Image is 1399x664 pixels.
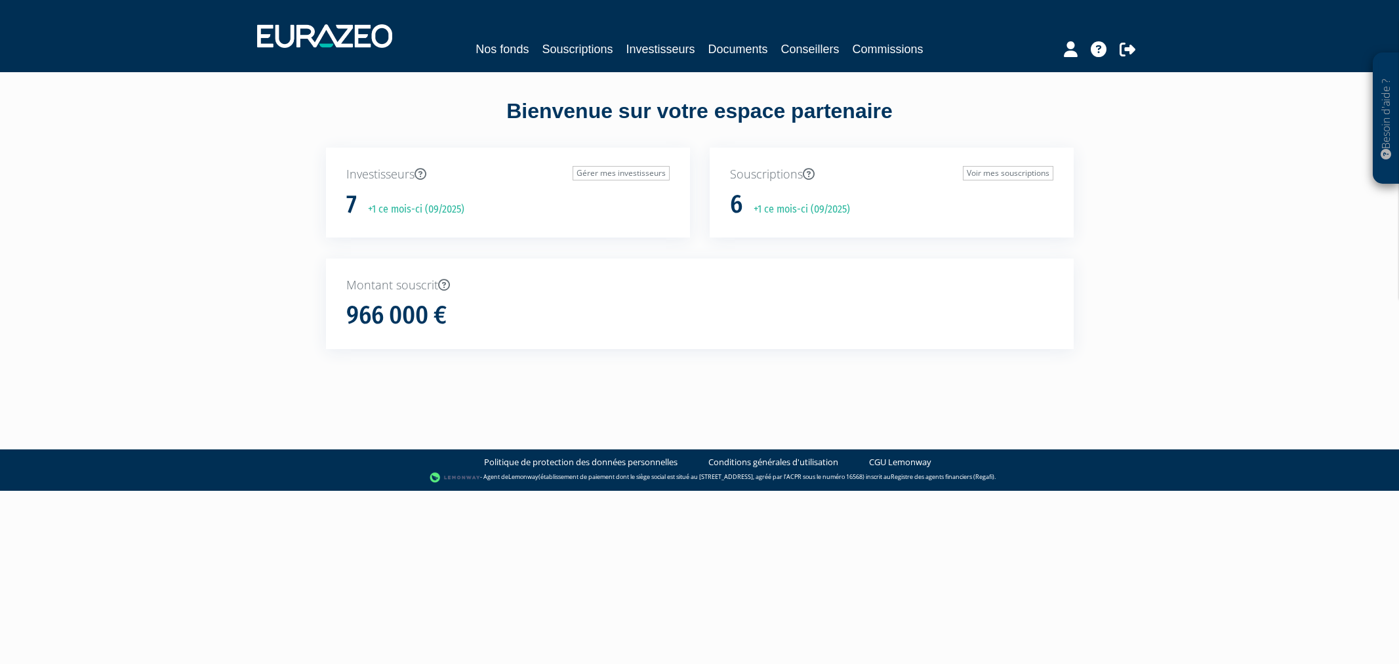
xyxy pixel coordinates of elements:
img: logo-lemonway.png [430,471,480,484]
img: 1732889491-logotype_eurazeo_blanc_rvb.png [257,24,392,48]
a: Lemonway [508,472,538,481]
a: Politique de protection des données personnelles [484,456,678,468]
h1: 6 [730,191,742,218]
a: Investisseurs [626,40,695,58]
div: Bienvenue sur votre espace partenaire [316,96,1084,148]
h1: 7 [346,191,357,218]
a: Conditions générales d'utilisation [708,456,838,468]
p: Souscriptions [730,166,1053,183]
a: Conseillers [781,40,840,58]
p: +1 ce mois-ci (09/2025) [359,202,464,217]
p: +1 ce mois-ci (09/2025) [744,202,850,217]
p: Investisseurs [346,166,670,183]
a: Souscriptions [542,40,613,58]
a: Documents [708,40,768,58]
p: Besoin d'aide ? [1379,60,1394,178]
div: - Agent de (établissement de paiement dont le siège social est situé au [STREET_ADDRESS], agréé p... [13,471,1386,484]
a: Commissions [853,40,923,58]
a: Gérer mes investisseurs [573,166,670,180]
a: Voir mes souscriptions [963,166,1053,180]
h1: 966 000 € [346,302,447,329]
p: Montant souscrit [346,277,1053,294]
a: CGU Lemonway [869,456,931,468]
a: Nos fonds [476,40,529,58]
a: Registre des agents financiers (Regafi) [891,472,994,481]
